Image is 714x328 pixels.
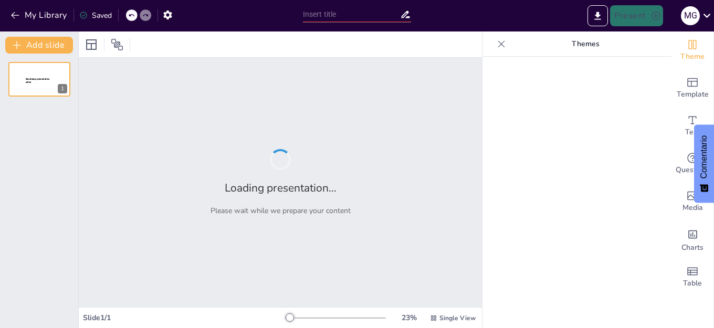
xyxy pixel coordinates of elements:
span: Questions [676,164,710,176]
span: Position [111,38,123,51]
div: Add a table [671,258,713,296]
div: 23 % [396,313,422,323]
button: Comentarios - Mostrar encuesta [694,125,714,203]
button: My Library [8,7,71,24]
button: Add slide [5,37,73,54]
div: Layout [83,36,100,53]
span: Table [683,278,702,289]
span: Template [677,89,709,100]
div: Add ready made slides [671,69,713,107]
button: m g [681,5,700,26]
span: Single View [439,314,476,322]
button: Export to PowerPoint [587,5,608,26]
span: Theme [680,51,705,62]
div: Add images, graphics, shapes or video [671,183,713,220]
font: Comentario [699,135,708,179]
div: Get real-time input from your audience [671,145,713,183]
input: Insert title [303,7,401,22]
button: Present [610,5,663,26]
h2: Loading presentation... [225,181,337,195]
div: Saved [79,10,112,20]
div: Add charts and graphs [671,220,713,258]
div: 1 [58,84,67,93]
div: m g [681,6,700,25]
p: Please wait while we prepare your content [211,206,351,216]
p: Themes [510,31,661,57]
div: Add text boxes [671,107,713,145]
span: Text [685,126,700,138]
span: Charts [681,242,703,253]
div: Slide 1 / 1 [83,313,285,323]
span: Media [682,202,703,214]
div: Change the overall theme [671,31,713,69]
span: Sendsteps presentation editor [26,78,50,83]
div: 1 [8,62,70,97]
